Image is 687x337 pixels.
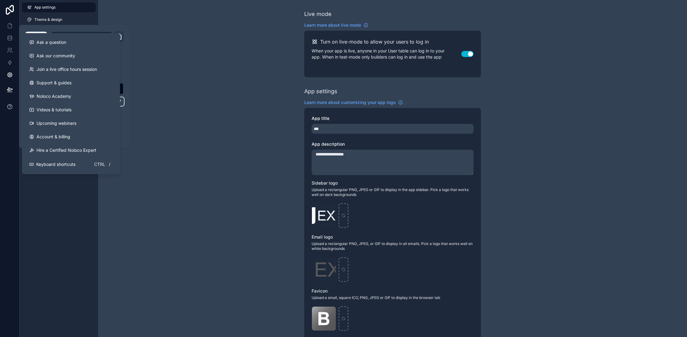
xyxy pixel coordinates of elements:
span: Account & billing [36,134,70,140]
p: When your app is live, anyone in your User table can log in to your app. When in test-mode only b... [312,48,461,60]
span: Upload a rectangular PNG, JPEG or GIF to display in the app sidebar. Pick a logo that works well ... [312,187,474,197]
a: App settings [22,2,96,12]
span: / [107,162,112,167]
a: Ask our community [24,49,117,63]
a: Learn more about customizing your app logo [304,99,403,105]
span: Join a live office hours session [36,66,97,72]
a: Noloco Academy [24,90,117,103]
a: Join a live office hours session [24,63,117,76]
span: Favicon [312,288,328,293]
button: Keyboard shortcutsCtrl/ [24,157,117,172]
span: Learn more about customizing your app logo [304,99,396,105]
span: Noloco Academy [36,93,71,99]
a: Support & guides [24,76,117,90]
span: App settings [34,5,56,10]
span: Ask our community [36,53,75,59]
a: Theme & design [22,15,96,25]
div: App settings [304,87,337,96]
span: Keyboard shortcuts [36,161,75,167]
span: Email logo [312,234,333,239]
span: Theme & design [34,17,62,22]
span: Hire a Certified Noloco Expert [36,147,96,153]
button: Ask a question [24,36,117,49]
a: Videos & tutorials [24,103,117,117]
span: Ctrl [94,161,106,168]
button: Hire a Certified Noloco Expert [24,144,117,157]
span: Sidebar logo [312,180,338,186]
span: Upload a small, square ICO, PNG, JPEG or GIF to display in the browser tab [312,295,474,300]
span: Support & guides [36,80,71,86]
a: Upcoming webinars [24,117,117,130]
span: Ask a question [36,39,66,45]
span: Videos & tutorials [36,107,71,113]
a: Account & billing [24,130,117,144]
div: Live mode [304,10,332,18]
span: App title [312,116,329,121]
a: Learn more about live mode [304,22,368,28]
div: Domain and Custom Link [51,32,123,54]
span: Upload a rectangular PNG, JPEG, or GIF to display in all emails. Pick a logo that works well on w... [312,241,474,251]
span: App description [312,141,345,147]
h2: Turn on live-mode to allow your users to log in [320,38,429,45]
span: Upcoming webinars [36,120,76,126]
span: Learn more about live mode [304,22,361,28]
